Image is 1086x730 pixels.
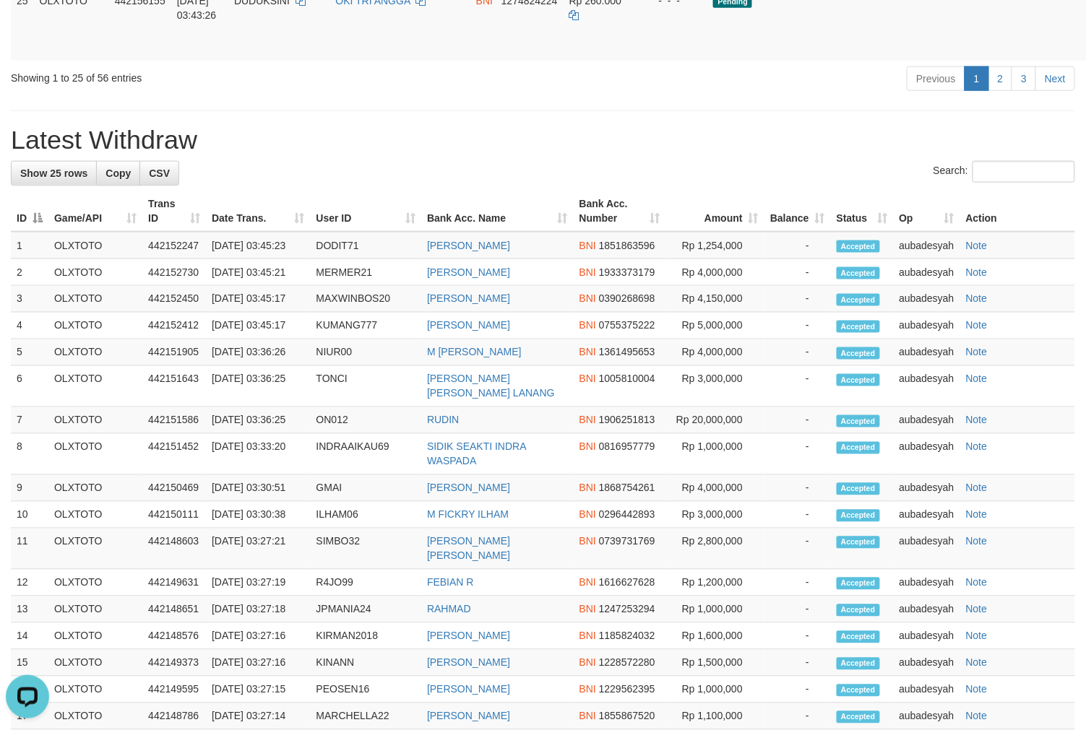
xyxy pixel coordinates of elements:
td: OLXTOTO [48,407,142,434]
td: - [764,407,831,434]
span: BNI [579,441,596,453]
td: MERMER21 [311,259,422,286]
a: Show 25 rows [11,161,97,186]
td: aubadesyah [894,529,960,570]
span: BNI [579,373,596,385]
td: [DATE] 03:33:20 [206,434,311,475]
a: [PERSON_NAME] [427,266,510,278]
td: 442151452 [142,434,206,475]
td: aubadesyah [894,407,960,434]
td: 4 [11,313,48,339]
td: R4JO99 [311,570,422,596]
td: ON012 [311,407,422,434]
td: 6 [11,366,48,407]
td: OLXTOTO [48,259,142,286]
td: OLXTOTO [48,475,142,502]
th: Op: activate to sort column ascending [894,191,960,232]
span: BNI [579,414,596,426]
a: Note [966,482,988,494]
td: Rp 4,000,000 [665,475,764,502]
td: OLXTOTO [48,313,142,339]
td: 442152730 [142,259,206,286]
td: - [764,677,831,703]
td: MAXWINBOS20 [311,286,422,313]
td: Rp 20,000,000 [665,407,764,434]
a: Note [966,347,988,358]
td: aubadesyah [894,434,960,475]
td: Rp 1,100,000 [665,703,764,730]
td: OLXTOTO [48,232,142,259]
span: BNI [579,604,596,615]
a: Note [966,684,988,695]
td: OLXTOTO [48,339,142,366]
span: Accepted [837,631,880,643]
td: 13 [11,596,48,623]
span: BNI [579,509,596,521]
td: Rp 1,000,000 [665,677,764,703]
td: 442152412 [142,313,206,339]
td: OLXTOTO [48,650,142,677]
a: Copy [96,161,140,186]
span: BNI [579,482,596,494]
th: Balance: activate to sort column ascending [764,191,831,232]
td: KINANN [311,650,422,677]
td: Rp 3,000,000 [665,366,764,407]
td: - [764,232,831,259]
td: aubadesyah [894,502,960,529]
td: 442151586 [142,407,206,434]
a: Note [966,536,988,547]
span: Copy 1868754261 to clipboard [599,482,655,494]
a: FEBIAN R [427,577,474,588]
td: aubadesyah [894,623,960,650]
td: [DATE] 03:27:21 [206,529,311,570]
span: BNI [579,347,596,358]
a: [PERSON_NAME] [427,320,510,331]
a: [PERSON_NAME] [427,293,510,305]
td: OLXTOTO [48,529,142,570]
a: M FICKRY ILHAM [427,509,509,521]
a: SIDIK SEAKTI INDRA WASPADA [427,441,526,467]
td: - [764,596,831,623]
a: M [PERSON_NAME] [427,347,522,358]
span: Show 25 rows [20,168,87,179]
a: Note [966,509,988,521]
td: NIUR00 [311,339,422,366]
td: Rp 1,500,000 [665,650,764,677]
span: Copy 0739731769 to clipboard [599,536,655,547]
td: 15 [11,650,48,677]
td: aubadesyah [894,703,960,730]
td: 442148576 [142,623,206,650]
th: User ID: activate to sort column ascending [311,191,422,232]
span: Copy 1906251813 to clipboard [599,414,655,426]
th: Bank Acc. Name: activate to sort column ascending [421,191,574,232]
td: OLXTOTO [48,677,142,703]
td: - [764,502,831,529]
td: 442152247 [142,232,206,259]
td: [DATE] 03:27:14 [206,703,311,730]
a: Note [966,414,988,426]
span: Copy 1005810004 to clipboard [599,373,655,385]
span: Copy 0296442893 to clipboard [599,509,655,521]
td: 1 [11,232,48,259]
td: OLXTOTO [48,570,142,596]
span: Accepted [837,483,880,495]
td: OLXTOTO [48,596,142,623]
td: [DATE] 03:36:25 [206,407,311,434]
td: [DATE] 03:27:15 [206,677,311,703]
td: OLXTOTO [48,502,142,529]
td: 9 [11,475,48,502]
td: 11 [11,529,48,570]
td: aubadesyah [894,232,960,259]
th: Trans ID: activate to sort column ascending [142,191,206,232]
span: Accepted [837,442,880,454]
span: BNI [579,711,596,722]
span: Accepted [837,658,880,670]
a: [PERSON_NAME] [427,240,510,251]
td: JPMANIA24 [311,596,422,623]
td: [DATE] 03:27:16 [206,623,311,650]
td: 442151643 [142,366,206,407]
a: CSV [139,161,179,186]
a: Next [1035,66,1075,91]
span: BNI [579,320,596,331]
td: [DATE] 03:45:17 [206,286,311,313]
